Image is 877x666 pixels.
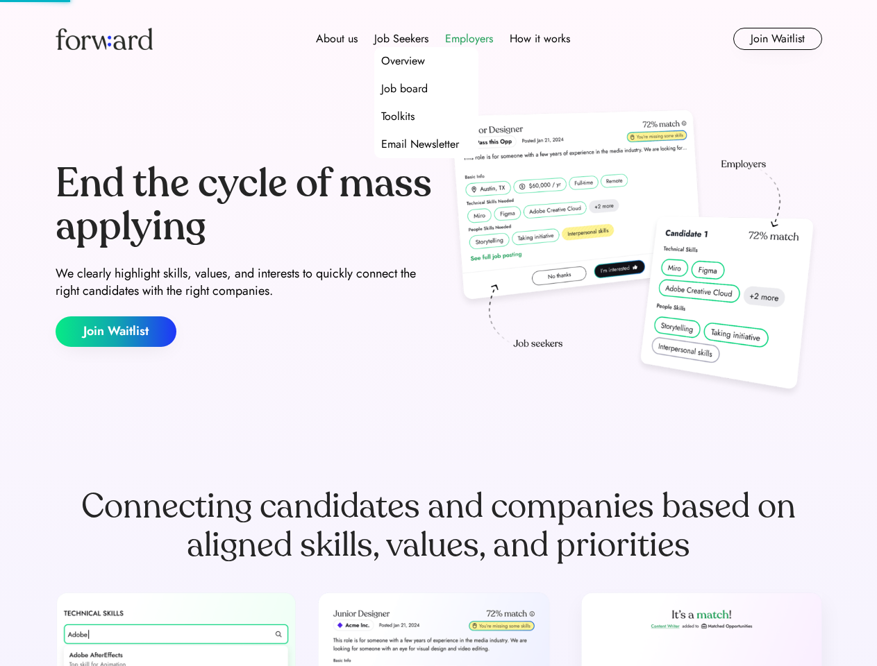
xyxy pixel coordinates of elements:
[316,31,358,47] div: About us
[56,28,153,50] img: Forward logo
[381,53,425,69] div: Overview
[444,105,822,404] img: hero-image.png
[56,162,433,248] div: End the cycle of mass applying
[733,28,822,50] button: Join Waitlist
[56,265,433,300] div: We clearly highlight skills, values, and interests to quickly connect the right candidates with t...
[374,31,428,47] div: Job Seekers
[510,31,570,47] div: How it works
[445,31,493,47] div: Employers
[56,487,822,565] div: Connecting candidates and companies based on aligned skills, values, and priorities
[381,80,428,97] div: Job board
[56,316,176,347] button: Join Waitlist
[381,136,459,153] div: Email Newsletter
[381,108,415,125] div: Toolkits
